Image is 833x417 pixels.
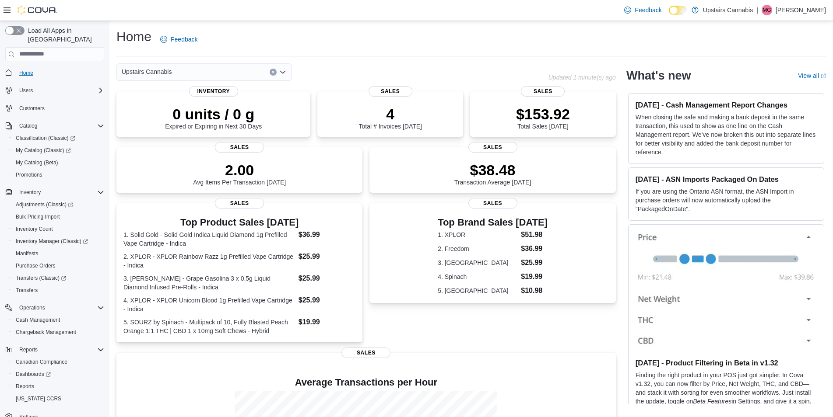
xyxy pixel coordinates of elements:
[635,6,661,14] span: Feedback
[12,261,59,271] a: Purchase Orders
[16,135,75,142] span: Classification (Classic)
[12,357,71,367] a: Canadian Compliance
[9,284,108,296] button: Transfers
[9,132,108,144] a: Classification (Classic)
[454,161,531,179] p: $38.48
[438,230,517,239] dt: 1. XPLOR
[16,358,67,365] span: Canadian Compliance
[12,133,104,143] span: Classification (Classic)
[626,69,691,83] h2: What's new
[9,368,108,380] a: Dashboards
[2,186,108,198] button: Inventory
[521,257,548,268] dd: $25.99
[193,161,286,186] div: Avg Items Per Transaction [DATE]
[438,258,517,267] dt: 3. [GEOGRAPHIC_DATA]
[9,356,108,368] button: Canadian Compliance
[299,251,356,262] dd: $25.99
[521,271,548,282] dd: $19.99
[299,317,356,327] dd: $19.99
[359,105,422,130] div: Total # Invoices [DATE]
[756,5,758,15] p: |
[12,236,104,247] span: Inventory Manager (Classic)
[2,102,108,115] button: Customers
[9,223,108,235] button: Inventory Count
[12,357,104,367] span: Canadian Compliance
[16,262,56,269] span: Purchase Orders
[19,189,41,196] span: Inventory
[12,157,104,168] span: My Catalog (Beta)
[299,273,356,284] dd: $25.99
[12,285,41,295] a: Transfers
[16,85,104,96] span: Users
[359,105,422,123] p: 4
[12,315,104,325] span: Cash Management
[521,243,548,254] dd: $36.99
[19,105,45,112] span: Customers
[122,66,172,77] span: Upstairs Cannabis
[12,199,104,210] span: Adjustments (Classic)
[12,393,65,404] a: [US_STATE] CCRS
[621,1,665,19] a: Feedback
[123,217,355,228] h3: Top Product Sales [DATE]
[12,212,63,222] a: Bulk Pricing Import
[516,105,570,123] p: $153.92
[25,26,104,44] span: Load All Apps in [GEOGRAPHIC_DATA]
[2,66,108,79] button: Home
[12,327,80,337] a: Chargeback Management
[171,35,197,44] span: Feedback
[12,261,104,271] span: Purchase Orders
[636,101,817,109] h3: [DATE] - Cash Management Report Changes
[12,381,104,392] span: Reports
[16,187,44,198] button: Inventory
[16,103,48,114] a: Customers
[438,286,517,295] dt: 5. [GEOGRAPHIC_DATA]
[215,142,264,153] span: Sales
[636,187,817,213] p: If you are using the Ontario ASN format, the ASN Import in purchase orders will now automatically...
[299,295,356,306] dd: $25.99
[763,5,771,15] span: MG
[215,198,264,208] span: Sales
[9,169,108,181] button: Promotions
[2,84,108,97] button: Users
[16,67,104,78] span: Home
[123,377,609,388] h4: Average Transactions per Hour
[669,6,687,15] input: Dark Mode
[693,398,731,405] em: Beta Features
[9,156,108,169] button: My Catalog (Beta)
[9,272,108,284] a: Transfers (Classic)
[16,159,58,166] span: My Catalog (Beta)
[12,224,104,234] span: Inventory Count
[16,329,76,336] span: Chargeback Management
[2,302,108,314] button: Operations
[2,120,108,132] button: Catalog
[123,230,295,248] dt: 1. Solid Gold - Solid Gold Indica Liquid Diamond 1g Prefilled Vape Cartridge - Indica
[438,272,517,281] dt: 4. Spinach
[12,133,79,143] a: Classification (Classic)
[16,68,37,78] a: Home
[12,157,62,168] a: My Catalog (Beta)
[123,274,295,292] dt: 3. [PERSON_NAME] - Grape Gasolina 3 x 0.5g Liquid Diamond Infused Pre-Rolls - Indica
[189,86,238,97] span: Inventory
[165,105,262,123] p: 0 units / 0 g
[16,121,104,131] span: Catalog
[9,235,108,247] a: Inventory Manager (Classic)
[9,380,108,393] button: Reports
[2,344,108,356] button: Reports
[193,161,286,179] p: 2.00
[468,142,517,153] span: Sales
[16,371,51,378] span: Dashboards
[454,161,531,186] div: Transaction Average [DATE]
[19,122,37,129] span: Catalog
[123,252,295,270] dt: 2. XPLOR - XPLOR Rainbow Razz 1g Prefilled Vape Cartridge - Indica
[9,144,108,156] a: My Catalog (Classic)
[9,198,108,211] a: Adjustments (Classic)
[157,31,201,48] a: Feedback
[19,69,33,76] span: Home
[438,217,548,228] h3: Top Brand Sales [DATE]
[16,213,60,220] span: Bulk Pricing Import
[16,201,73,208] span: Adjustments (Classic)
[12,369,104,379] span: Dashboards
[12,327,104,337] span: Chargeback Management
[548,74,616,81] p: Updated 1 minute(s) ago
[12,170,104,180] span: Promotions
